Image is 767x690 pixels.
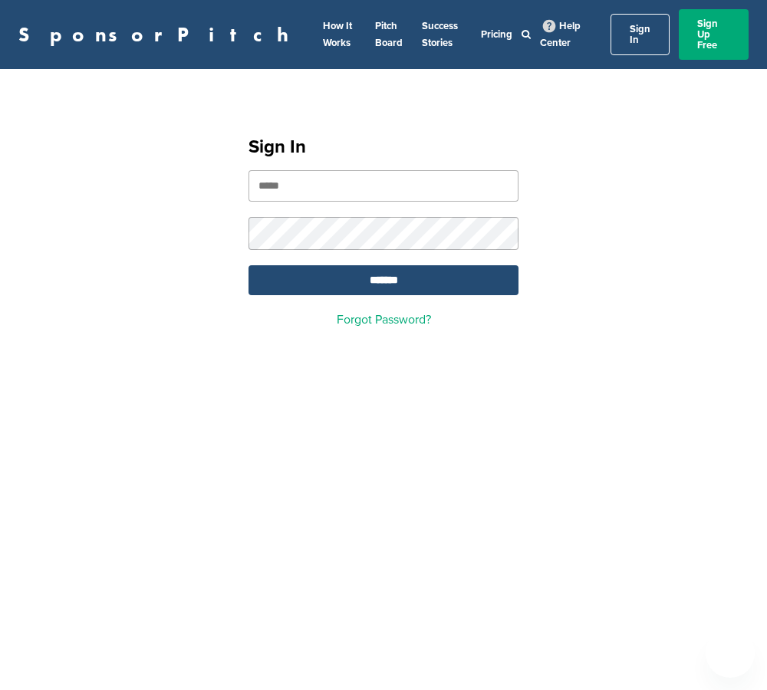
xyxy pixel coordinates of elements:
a: Pricing [481,28,512,41]
h1: Sign In [249,133,518,161]
a: Help Center [540,17,581,52]
a: Success Stories [422,20,458,49]
a: Sign Up Free [679,9,749,60]
a: Pitch Board [375,20,403,49]
a: How It Works [323,20,352,49]
a: Forgot Password? [337,312,431,327]
a: SponsorPitch [18,25,298,44]
iframe: Button to launch messaging window [706,629,755,678]
a: Sign In [611,14,670,55]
